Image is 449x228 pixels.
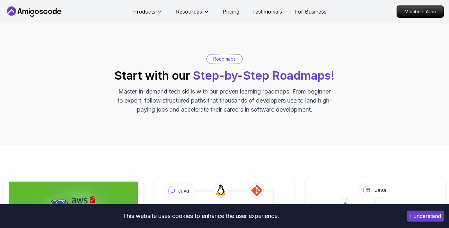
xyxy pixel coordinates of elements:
[193,68,334,83] span: Step-by-Step Roadmaps!
[115,69,334,82] h2: Start with our
[407,211,444,222] button: Accept cookies
[397,6,444,17] p: Members Area
[116,87,333,114] p: Master in-demand tech skills with our proven learning roadmaps. From beginner to expert, follow s...
[176,8,210,21] button: Resources
[295,8,326,15] a: For Business
[397,5,444,18] a: Members Area
[133,8,155,15] p: Products
[223,8,239,15] a: Pricing
[213,56,236,62] p: Roadmaps
[133,8,163,21] button: Products
[252,8,282,15] a: Testimonials
[176,8,202,15] p: Resources
[5,209,397,223] div: This website uses cookies to enhance the user experience.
